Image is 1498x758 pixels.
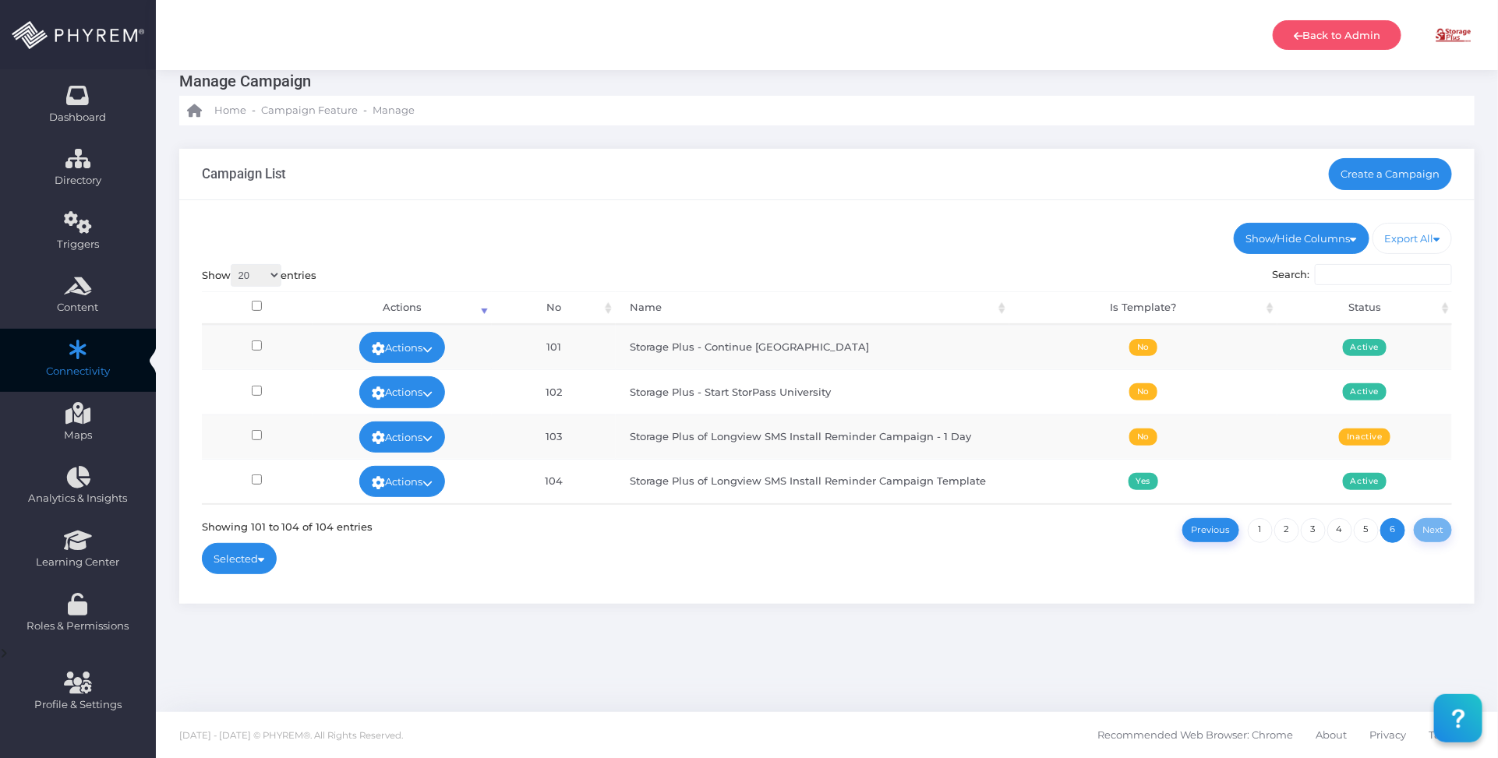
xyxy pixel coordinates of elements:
[10,300,146,316] span: Content
[249,103,258,118] li: -
[10,491,146,506] span: Analytics & Insights
[1182,518,1239,542] a: Previous
[492,459,616,503] td: 104
[1380,518,1405,543] a: 6
[202,543,277,574] a: Selected
[1301,518,1326,543] a: 3
[359,421,445,453] a: Actions
[179,730,403,741] span: [DATE] - [DATE] © PHYREM®. All Rights Reserved.
[231,264,281,287] select: Showentries
[1097,719,1293,752] span: Recommended Web Browser: Chrome
[492,291,617,325] th: No: activate to sort column ascending
[373,96,415,125] a: Manage
[10,364,146,379] span: Connectivity
[1316,719,1347,752] span: About
[1315,264,1452,286] input: Search:
[1129,428,1157,446] span: No
[616,369,1009,414] td: Storage Plus - Start StorPass University
[10,237,146,252] span: Triggers
[313,291,492,325] th: Actions
[34,697,122,713] span: Profile & Settings
[359,466,445,497] a: Actions
[261,103,358,118] span: Campaign Feature
[1129,473,1159,490] span: Yes
[1273,20,1401,50] a: Back to Admin
[1339,428,1390,446] span: Inactive
[492,414,616,459] td: 103
[1343,383,1387,400] span: Active
[1373,223,1453,254] a: Export All
[1343,473,1387,490] span: Active
[373,103,415,118] span: Manage
[616,291,1009,325] th: Name: activate to sort column ascending
[202,515,373,534] div: Showing 101 to 104 of 104 entries
[1129,339,1157,356] span: No
[1273,264,1453,286] label: Search:
[1327,518,1352,543] a: 4
[1234,223,1369,254] a: Show/Hide Columns
[1274,518,1299,543] a: 2
[187,96,246,125] a: Home
[616,459,1009,503] td: Storage Plus of Longview SMS Install Reminder Campaign Template
[492,325,616,369] td: 101
[1329,158,1453,189] a: Create a Campaign
[202,166,287,182] h3: Campaign List
[261,96,358,125] a: Campaign Feature
[1248,518,1273,543] a: 1
[1009,291,1277,325] th: Is Template?: activate to sort column ascending
[202,264,317,287] label: Show entries
[50,110,107,125] span: Dashboard
[1354,518,1379,543] a: 5
[64,428,92,443] span: Maps
[1343,339,1387,356] span: Active
[214,103,246,118] span: Home
[1129,383,1157,400] span: No
[361,103,369,118] li: -
[10,619,146,634] span: Roles & Permissions
[1369,719,1406,752] span: Privacy
[1429,719,1448,752] span: T&C
[10,555,146,570] span: Learning Center
[616,414,1009,459] td: Storage Plus of Longview SMS Install Reminder Campaign - 1 Day
[10,173,146,189] span: Directory
[616,325,1009,369] td: Storage Plus - Continue [GEOGRAPHIC_DATA]
[359,376,445,407] a: Actions
[1277,291,1453,325] th: Status: activate to sort column ascending
[492,369,616,414] td: 102
[359,332,445,363] a: Actions
[179,66,1463,96] h3: Manage Campaign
